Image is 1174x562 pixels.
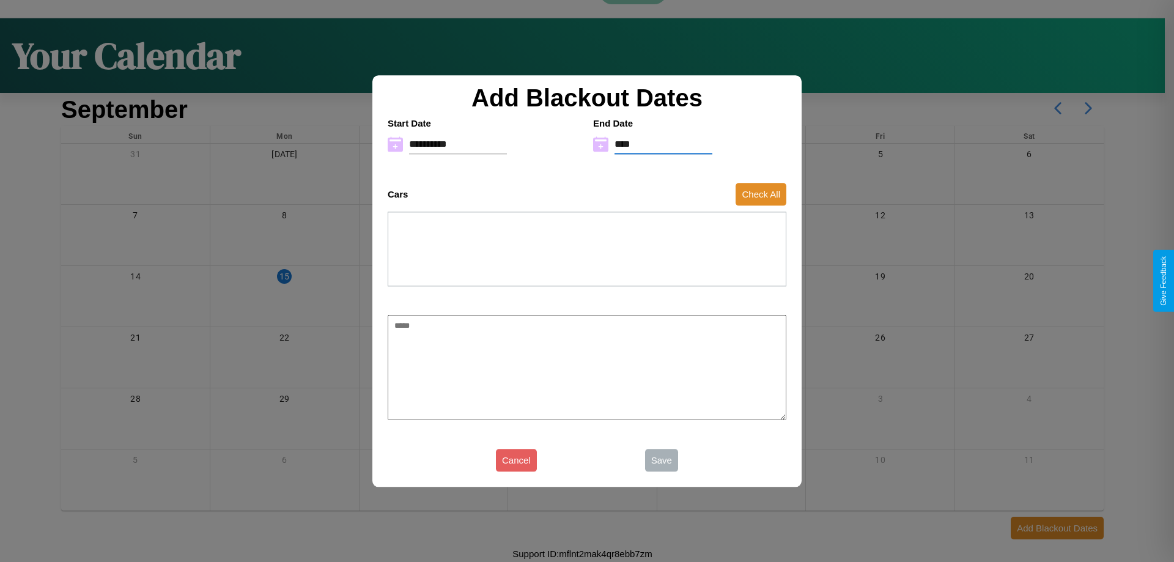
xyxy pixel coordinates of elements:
h4: Start Date [388,118,581,128]
div: Give Feedback [1159,256,1168,306]
button: Check All [736,183,786,205]
button: Cancel [496,449,537,471]
button: Save [645,449,678,471]
h2: Add Blackout Dates [382,84,792,112]
h4: End Date [593,118,786,128]
h4: Cars [388,189,408,199]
